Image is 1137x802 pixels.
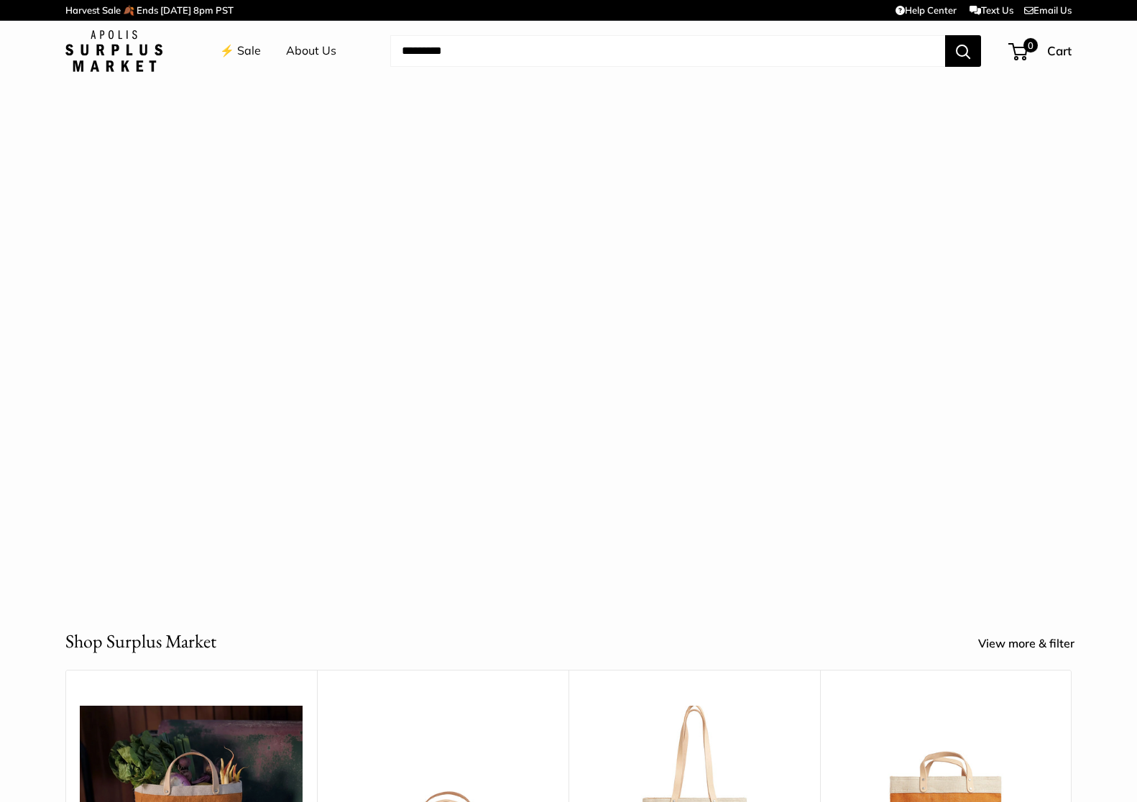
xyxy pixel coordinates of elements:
[65,627,216,655] h2: Shop Surplus Market
[1047,43,1072,58] span: Cart
[65,30,162,72] img: Apolis: Surplus Market
[945,35,981,67] button: Search
[220,40,261,62] a: ⚡️ Sale
[1010,40,1072,63] a: 0 Cart
[978,633,1090,655] a: View more & filter
[970,4,1013,16] a: Text Us
[896,4,957,16] a: Help Center
[1024,4,1072,16] a: Email Us
[1023,38,1038,52] span: 0
[286,40,336,62] a: About Us
[390,35,945,67] input: Search...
